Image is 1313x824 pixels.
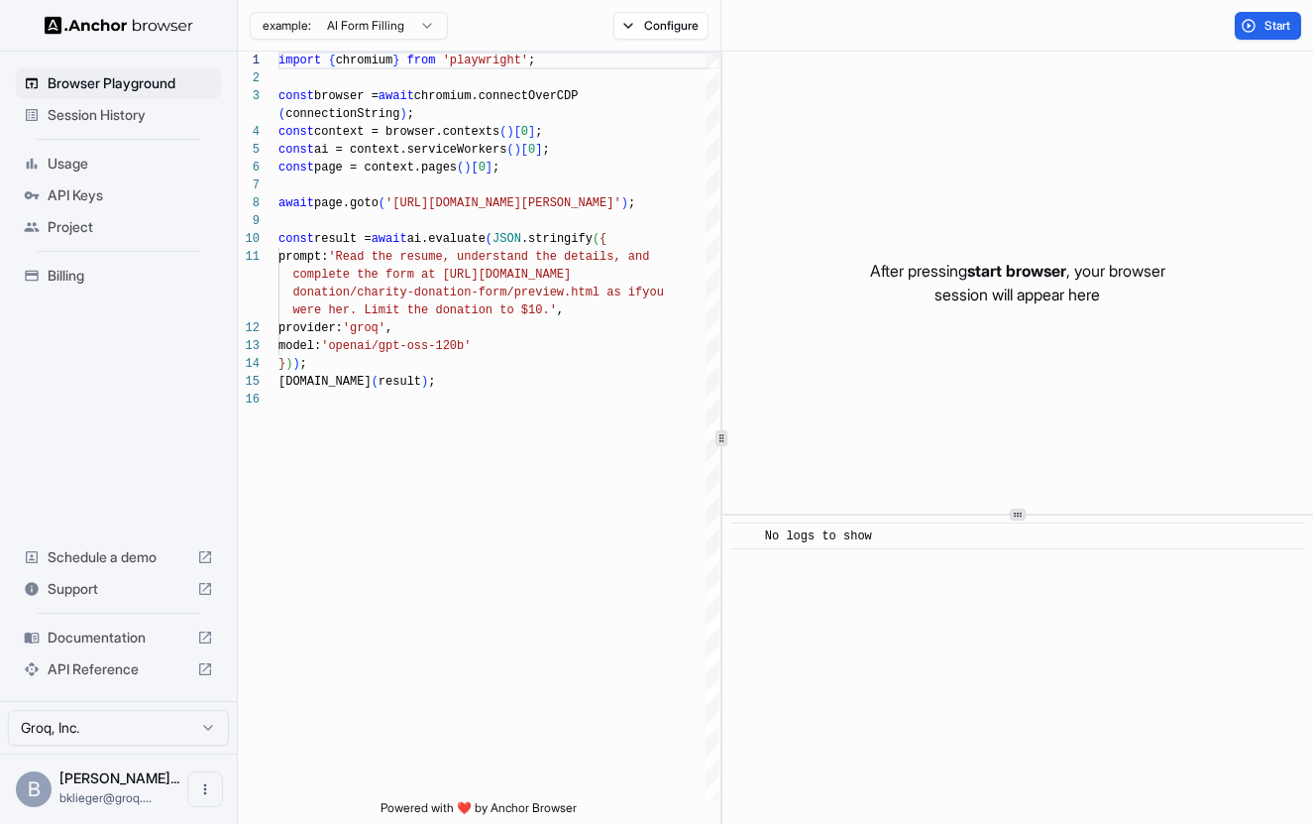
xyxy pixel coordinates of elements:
span: result [379,375,421,389]
img: Anchor Logo [45,16,193,35]
span: .stringify [521,232,593,246]
div: 16 [238,391,260,409]
span: 0 [521,125,528,139]
div: 13 [238,337,260,355]
span: [ [471,161,478,175]
span: '[URL][DOMAIN_NAME][PERSON_NAME]' [385,196,621,210]
span: ] [528,125,535,139]
span: ; [535,125,542,139]
span: ( [499,125,506,139]
button: Open menu [187,771,223,807]
span: ( [278,107,285,121]
span: 0 [528,143,535,157]
div: 8 [238,194,260,212]
span: ) [621,196,628,210]
span: ] [486,161,492,175]
span: ( [379,196,385,210]
span: ) [514,143,521,157]
span: connectionString [285,107,399,121]
span: were her. Limit the donation to $10.' [292,303,556,317]
span: { [600,232,606,246]
span: [DOMAIN_NAME] [278,375,372,389]
span: const [278,143,314,157]
span: Documentation [48,628,189,647]
span: chromium [336,54,393,67]
div: Documentation [16,622,221,653]
span: import [278,54,321,67]
span: result = [314,232,372,246]
span: ; [407,107,414,121]
div: 12 [238,319,260,337]
span: const [278,125,314,139]
span: ; [300,357,307,371]
div: Support [16,573,221,605]
span: ; [542,143,549,157]
div: Browser Playground [16,67,221,99]
span: 'groq' [343,321,385,335]
span: } [278,357,285,371]
span: API Reference [48,659,189,679]
div: 6 [238,159,260,177]
span: Session History [48,105,213,125]
div: 3 [238,87,260,105]
div: Billing [16,260,221,292]
span: await [379,89,414,103]
span: prompt: [278,250,328,264]
button: Start [1235,12,1301,40]
span: model: [278,339,321,353]
span: Billing [48,266,213,286]
span: JSON [492,232,521,246]
span: Usage [48,154,213,174]
span: const [278,89,314,103]
div: Project [16,211,221,243]
div: 1 [238,52,260,69]
span: page.goto [314,196,379,210]
span: page = context.pages [314,161,457,175]
span: ( [593,232,600,246]
span: chromium.connectOverCDP [414,89,579,103]
span: ; [528,54,535,67]
div: API Keys [16,179,221,211]
span: Browser Playground [48,73,213,93]
span: [ [521,143,528,157]
span: Schedule a demo [48,547,189,567]
span: { [328,54,335,67]
div: 9 [238,212,260,230]
div: 5 [238,141,260,159]
span: await [278,196,314,210]
span: const [278,232,314,246]
span: Project [48,217,213,237]
span: context = browser.contexts [314,125,499,139]
span: ) [506,125,513,139]
button: Configure [613,12,710,40]
span: ; [428,375,435,389]
span: 'Read the resume, understand the details, and [328,250,649,264]
div: 7 [238,177,260,194]
span: bklieger@groq.com [59,790,152,805]
div: 11 [238,248,260,266]
div: 2 [238,69,260,87]
span: ( [457,161,464,175]
span: ai.evaluate [407,232,486,246]
span: Start [1264,18,1292,34]
span: ; [492,161,499,175]
span: ) [292,357,299,371]
div: Usage [16,148,221,179]
span: 0 [479,161,486,175]
div: Session History [16,99,221,131]
span: example: [263,18,311,34]
span: ( [372,375,379,389]
span: ; [628,196,635,210]
span: , [385,321,392,335]
span: API Keys [48,185,213,205]
div: 14 [238,355,260,373]
span: await [372,232,407,246]
span: ) [421,375,428,389]
span: complete the form at [URL][DOMAIN_NAME] [292,268,571,282]
span: ​ [740,527,750,546]
span: from [407,54,436,67]
div: API Reference [16,653,221,685]
span: ) [285,357,292,371]
span: donation/charity-donation-form/preview.html as if [292,286,642,299]
div: 4 [238,123,260,141]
